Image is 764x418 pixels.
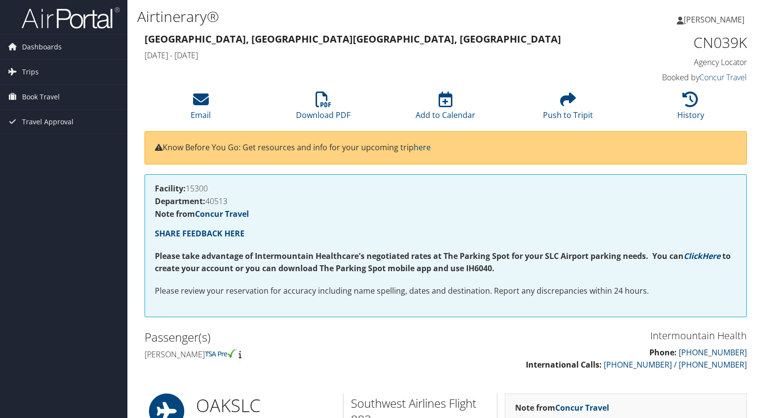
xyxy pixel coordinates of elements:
[649,347,677,358] strong: Phone:
[155,209,249,219] strong: Note from
[702,251,720,261] a: Here
[414,142,431,153] a: here
[526,359,602,370] strong: International Calls:
[145,32,561,46] strong: [GEOGRAPHIC_DATA], [GEOGRAPHIC_DATA] [GEOGRAPHIC_DATA], [GEOGRAPHIC_DATA]
[684,14,744,25] span: [PERSON_NAME]
[196,394,336,418] h1: OAK SLC
[155,228,245,239] a: SHARE FEEDBACK HERE
[191,97,211,120] a: Email
[607,57,747,68] h4: Agency Locator
[22,110,74,134] span: Travel Approval
[155,196,205,207] strong: Department:
[22,60,39,84] span: Trips
[205,349,237,358] img: tsa-precheck.png
[604,359,747,370] a: [PHONE_NUMBER] / [PHONE_NUMBER]
[145,329,439,346] h2: Passenger(s)
[416,97,475,120] a: Add to Calendar
[145,349,439,360] h4: [PERSON_NAME]
[22,35,62,59] span: Dashboards
[684,251,702,261] a: Click
[155,185,737,192] h4: 15300
[296,97,350,120] a: Download PDF
[195,209,249,219] a: Concur Travel
[145,50,592,61] h4: [DATE] - [DATE]
[679,347,747,358] a: [PHONE_NUMBER]
[607,72,747,83] h4: Booked by
[607,32,747,53] h1: CN039K
[677,97,704,120] a: History
[677,5,754,34] a: [PERSON_NAME]
[155,285,737,298] p: Please review your reservation for accuracy including name spelling, dates and destination. Repor...
[555,402,609,413] a: Concur Travel
[155,197,737,205] h4: 40513
[155,183,186,194] strong: Facility:
[155,141,737,154] p: Know Before You Go: Get resources and info for your upcoming trip
[453,329,747,343] h3: Intermountain Health
[22,6,120,29] img: airportal-logo.png
[22,85,60,109] span: Book Travel
[515,402,609,413] strong: Note from
[155,251,684,261] strong: Please take advantage of Intermountain Healthcare's negotiated rates at The Parking Spot for your...
[137,6,548,27] h1: Airtinerary®
[543,97,593,120] a: Push to Tripit
[699,72,747,83] a: Concur Travel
